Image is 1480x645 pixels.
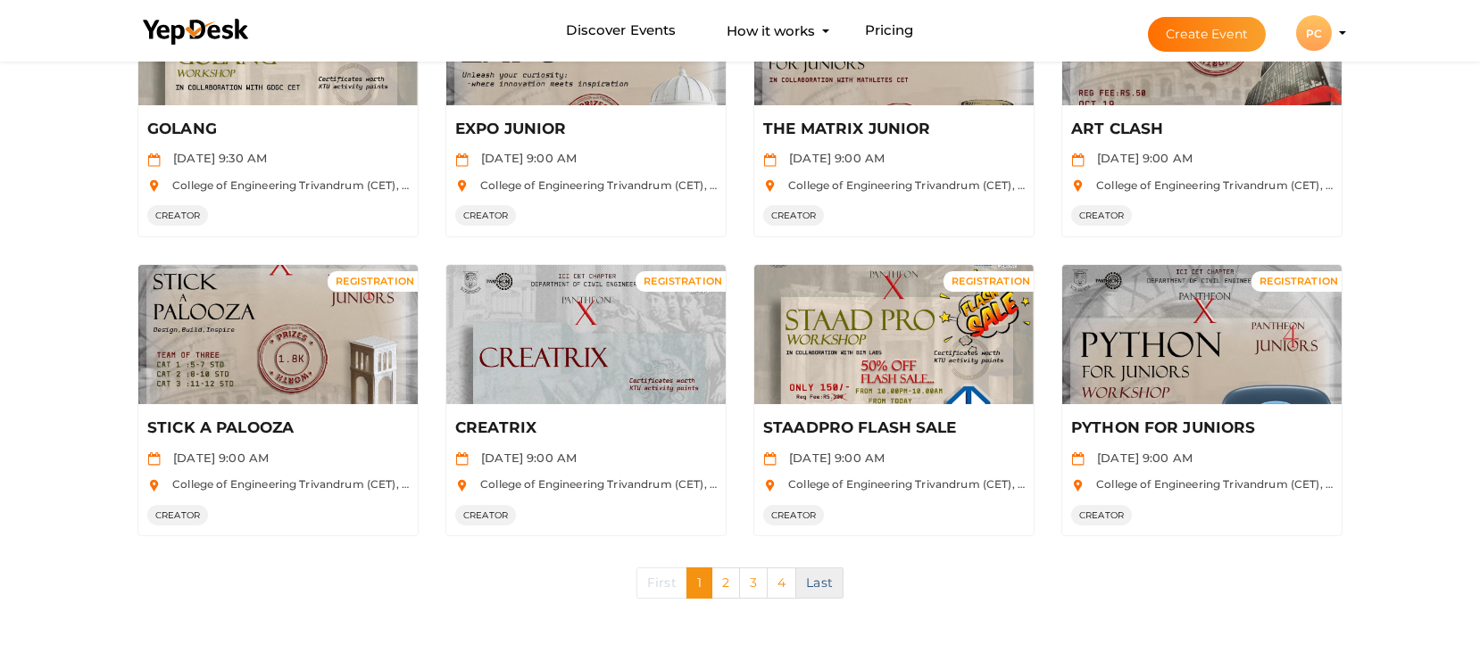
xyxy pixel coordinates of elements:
[1148,17,1266,52] button: Create Event
[147,418,403,439] p: STICK A PALOOZA
[455,153,469,167] img: calendar.svg
[164,151,267,165] span: [DATE] 9:30 AM
[780,451,885,465] span: [DATE] 9:00 AM
[1088,151,1193,165] span: [DATE] 9:00 AM
[472,451,577,465] span: [DATE] 9:00 AM
[147,479,161,492] img: location.svg
[1071,479,1085,492] img: location.svg
[865,14,914,47] a: Pricing
[1071,179,1085,193] img: location.svg
[147,505,208,525] span: CREATOR
[1071,119,1327,140] p: ART CLASH
[763,119,1019,140] p: THE MATRIX JUNIOR
[455,479,469,492] img: location.svg
[763,452,777,466] img: calendar.svg
[763,179,777,193] img: location.svg
[686,567,712,599] a: 1
[636,567,687,599] a: First
[163,477,1191,491] span: College of Engineering Trivandrum (CET), [GEOGRAPHIC_DATA], [GEOGRAPHIC_DATA], P.O, [GEOGRAPHIC_D...
[566,14,676,47] a: Discover Events
[1296,15,1332,51] div: PC
[1291,14,1337,52] button: PC
[767,567,796,599] a: 4
[455,418,711,439] p: CREATRIX
[1088,451,1193,465] span: [DATE] 9:00 AM
[163,178,1191,192] span: College of Engineering Trivandrum (CET), [GEOGRAPHIC_DATA], [GEOGRAPHIC_DATA], P.O, [GEOGRAPHIC_D...
[147,452,161,466] img: calendar.svg
[147,179,161,193] img: location.svg
[1071,205,1132,226] span: CREATOR
[1071,505,1132,525] span: CREATOR
[1071,153,1085,167] img: calendar.svg
[795,567,844,599] a: Last
[455,119,711,140] p: EXPO JUNIOR
[455,505,516,525] span: CREATOR
[147,205,208,226] span: CREATOR
[763,153,777,167] img: calendar.svg
[763,479,777,492] img: location.svg
[164,451,269,465] span: [DATE] 9:00 AM
[455,205,516,226] span: CREATOR
[147,153,161,167] img: calendar.svg
[763,418,1019,439] p: STAADPRO FLASH SALE
[455,179,469,193] img: location.svg
[711,567,740,599] a: 2
[780,151,885,165] span: [DATE] 9:00 AM
[763,505,824,525] span: CREATOR
[1296,27,1332,40] profile-pic: PC
[147,119,403,140] p: GOLANG
[721,14,820,47] button: How it works
[1071,418,1327,439] p: PYTHON FOR JUNIORS
[472,151,577,165] span: [DATE] 9:00 AM
[763,205,824,226] span: CREATOR
[739,567,768,599] a: 3
[455,452,469,466] img: calendar.svg
[1071,452,1085,466] img: calendar.svg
